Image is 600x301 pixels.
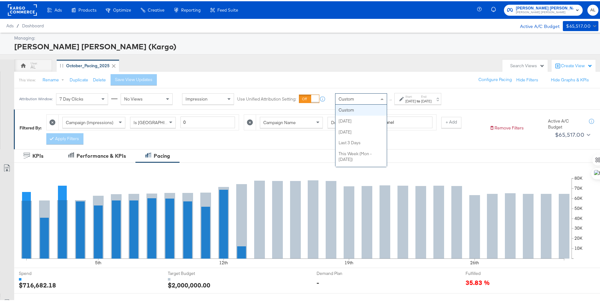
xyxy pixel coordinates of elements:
[31,63,36,69] div: AL
[516,4,573,10] span: [PERSON_NAME] [PERSON_NAME] (Kargo)
[574,234,583,240] text: 20K
[93,76,106,82] button: Delete
[14,40,597,51] div: [PERSON_NAME] [PERSON_NAME] (Kargo)
[552,129,591,139] button: $65,517.00
[237,95,296,101] label: Use Unified Attribution Setting:
[54,6,62,11] span: Ads
[466,269,513,275] span: Fulfilled
[587,3,598,14] button: AL
[335,164,387,180] div: This Week (Sun - [DATE])
[335,125,387,136] div: [DATE]
[19,76,36,81] div: This View:
[70,76,88,82] button: Duplicate
[345,259,353,264] text: 19th
[19,269,66,275] span: Spend
[416,97,421,102] strong: to
[516,76,538,82] button: Hide Filters
[335,147,387,164] div: This Week (Mon - [DATE])
[60,95,83,101] span: 7 Day Clicks
[134,118,182,124] span: Is [GEOGRAPHIC_DATA]
[66,118,113,124] span: Campaign (Impressions)
[563,20,598,30] button: $65,517.00
[574,194,583,200] text: 60K
[186,95,208,101] span: Impression
[263,118,296,124] span: Campaign Name
[574,214,583,220] text: 40K
[168,279,210,288] div: $2,000,000.00
[555,129,584,138] div: $65,517.00
[19,96,53,100] div: Attribution Window:
[6,22,14,27] span: Ads
[180,115,235,127] input: Enter a number
[113,6,131,11] span: Optimize
[510,62,545,68] div: Search Views
[168,269,215,275] span: Target Budget
[38,73,71,85] button: Rename
[504,3,583,14] button: [PERSON_NAME] [PERSON_NAME] (Kargo)[PERSON_NAME] [PERSON_NAME]
[516,9,573,14] span: [PERSON_NAME] [PERSON_NAME]
[181,6,201,11] span: Reporting
[421,97,431,102] div: [DATE]
[217,6,238,11] span: Feed Suite
[148,6,164,11] span: Creative
[574,224,583,230] text: 30K
[154,151,170,158] div: Pacing
[574,204,583,210] text: 50K
[219,259,228,264] text: 12th
[489,124,524,130] button: Remove Filters
[14,22,22,27] span: /
[335,114,387,125] div: [DATE]
[466,277,490,285] span: 35.83 %
[590,5,596,13] span: AL
[566,21,591,29] div: $65,517.00
[548,117,583,129] div: Active A/C Budget
[574,174,583,180] text: 80K
[388,98,394,100] span: ↑
[22,22,44,27] a: Dashboard
[378,115,432,127] input: Enter a search term
[339,95,354,101] span: Custom
[574,244,583,250] text: 10K
[474,73,516,84] button: Configure Pacing
[124,95,143,101] span: No Views
[20,124,42,130] div: Filtered By:
[335,136,387,147] div: Last 3 Days
[513,20,560,29] div: Active A/C Budget
[78,6,96,11] span: Products
[14,34,597,40] div: Managing:
[551,76,589,82] button: Hide Graphs & KPIs
[66,62,110,68] div: October_Pacing_2025
[561,62,592,68] div: Create View
[95,259,101,264] text: 5th
[405,93,416,97] label: Start:
[60,63,63,66] div: Drag to reorder tab
[441,116,461,127] button: + Add
[317,269,364,275] span: Demand Plan
[405,97,416,102] div: [DATE]
[421,93,431,97] label: End:
[335,103,387,114] div: Custom
[19,279,56,288] div: $716,682.18
[317,277,319,286] div: -
[470,259,479,264] text: 26th
[77,151,126,158] div: Performance & KPIs
[574,184,583,190] text: 70K
[331,118,365,124] span: Does Not Contain
[32,151,43,158] div: KPIs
